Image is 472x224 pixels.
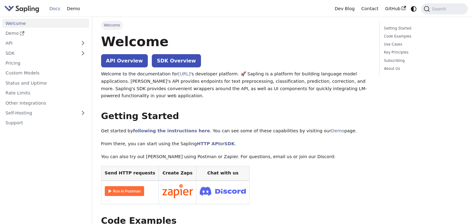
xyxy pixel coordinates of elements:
a: HTTP API [197,141,220,146]
th: Send HTTP requests [101,166,159,181]
span: Welcome [101,21,123,30]
a: Key Principles [384,50,461,55]
th: Create Zaps [159,166,196,181]
button: Expand sidebar category 'API' [77,39,89,48]
img: Join Discord [200,185,246,198]
a: Code Examples [384,34,461,39]
a: SDK Overview [152,54,201,67]
a: Rate Limits [2,89,89,98]
img: Run in Postman [105,186,144,196]
span: Search [430,6,450,11]
a: Demo [331,128,344,133]
button: Expand sidebar category 'SDK' [77,49,89,58]
a: Subscribing [384,58,461,64]
a: Status and Uptime [2,78,89,87]
a: Contact [358,4,382,14]
button: Search (Command+K) [421,3,467,14]
a: Self-Hosting [2,109,89,118]
a: [URL] [178,71,191,76]
a: Docs [46,4,64,14]
a: Dev Blog [331,4,358,14]
a: Demo [2,29,89,38]
a: SDK [224,141,234,146]
p: Get started by . You can see some of these capabilities by visiting our page. [101,127,371,135]
img: Sapling.ai [4,4,39,13]
nav: Breadcrumbs [101,21,371,30]
a: API Overview [101,54,148,67]
p: Welcome to the documentation for 's developer platform. 🚀 Sapling is a platform for building lang... [101,70,371,100]
a: API [2,39,77,48]
a: Custom Models [2,69,89,78]
img: Connect in Zapier [162,184,193,198]
a: GitHub [382,4,409,14]
a: Demo [64,4,83,14]
a: Getting Started [384,26,461,31]
a: About Us [384,66,461,72]
a: following the instructions here [133,128,210,133]
th: Chat with us [196,166,250,181]
h2: Getting Started [101,111,371,122]
a: Sapling.aiSapling.ai [4,4,41,13]
a: Support [2,118,89,127]
h1: Welcome [101,33,371,50]
a: Pricing [2,59,89,68]
a: Use Cases [384,42,461,47]
p: From there, you can start using the Sapling or . [101,140,371,148]
p: You can also try out [PERSON_NAME] using Postman or Zapier. For questions, email us or join our D... [101,153,371,161]
button: Switch between dark and light mode (currently system mode) [409,4,418,13]
a: Welcome [2,19,89,28]
a: SDK [2,49,77,58]
a: Other Integrations [2,98,89,107]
